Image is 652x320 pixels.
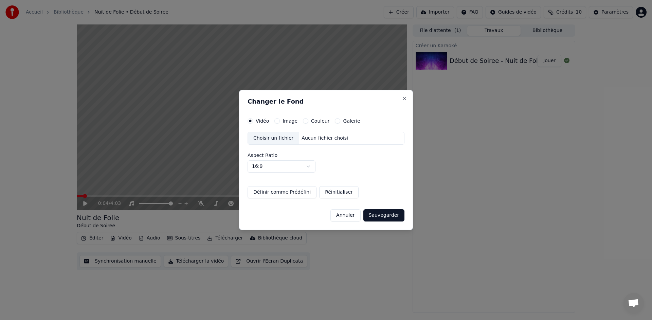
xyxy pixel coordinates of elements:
label: Galerie [343,119,360,123]
button: Sauvegarder [363,209,404,221]
h2: Changer le Fond [248,99,404,105]
label: Vidéo [256,119,269,123]
label: Image [283,119,297,123]
button: Annuler [330,209,360,221]
button: Définir comme Prédéfini [248,186,316,198]
button: Réinitialiser [319,186,359,198]
div: Choisir un fichier [248,132,299,144]
label: Couleur [311,119,329,123]
div: Aucun fichier choisi [299,135,351,142]
label: Aspect Ratio [248,153,404,158]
